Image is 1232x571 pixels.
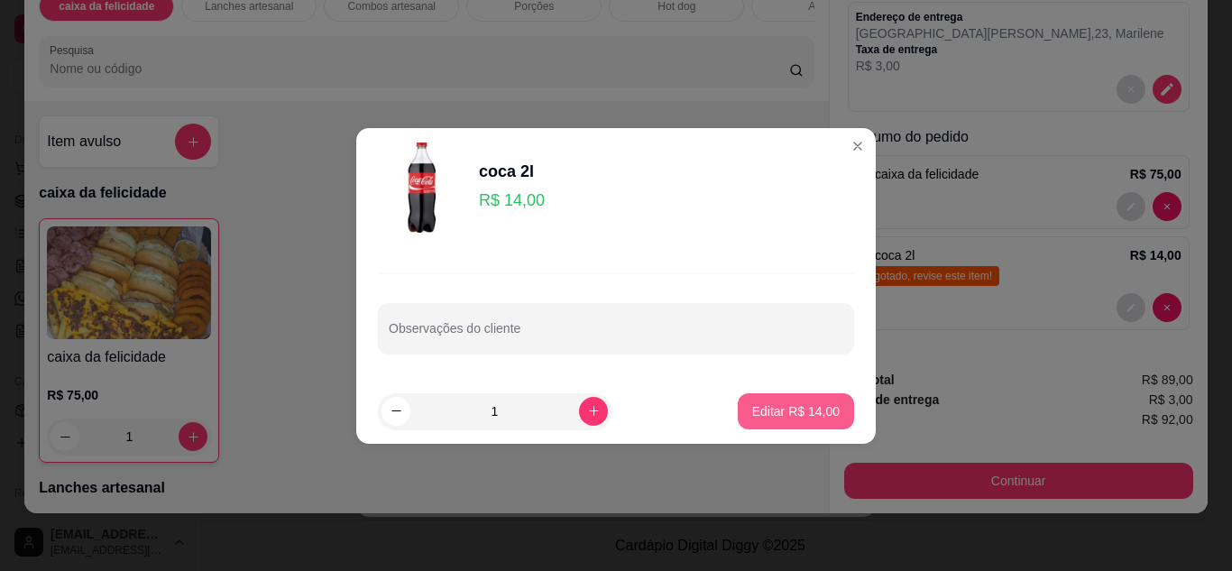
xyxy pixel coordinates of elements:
[579,397,608,426] button: increase-product-quantity
[738,393,854,429] button: Editar R$ 14,00
[389,327,843,345] input: Observações do cliente
[382,397,410,426] button: decrease-product-quantity
[752,402,840,420] p: Editar R$ 14,00
[479,159,545,184] div: coca 2l
[479,188,545,213] p: R$ 14,00
[378,143,468,233] img: product-image
[843,132,872,161] button: Close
